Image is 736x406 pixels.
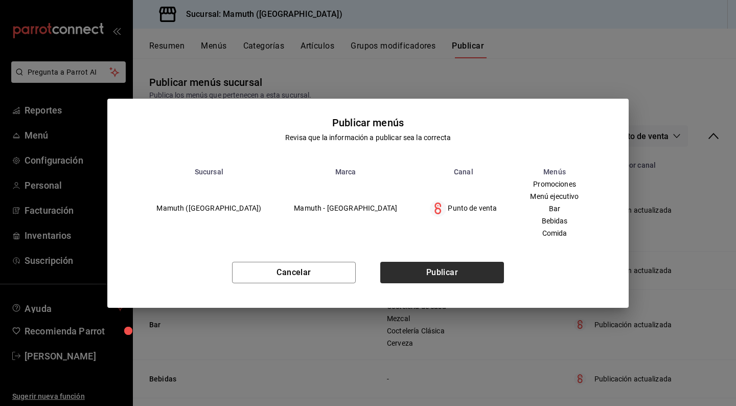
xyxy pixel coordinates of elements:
td: Mamuth - [GEOGRAPHIC_DATA] [278,176,413,241]
div: Revisa que la información a publicar sea la correcta [285,132,451,143]
th: Canal [413,168,513,176]
th: Menús [513,168,595,176]
span: Menú ejecutivo [530,193,579,200]
td: Mamuth ([GEOGRAPHIC_DATA]) [140,176,278,241]
span: Comida [530,230,579,237]
span: Bar [530,205,579,212]
span: Bebidas [530,217,579,224]
button: Cancelar [232,262,356,283]
div: Punto de venta [430,200,497,217]
button: Publicar [380,262,504,283]
th: Sucursal [140,168,278,176]
th: Marca [278,168,413,176]
div: Publicar menús [332,115,404,130]
span: Promociones [530,181,579,188]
